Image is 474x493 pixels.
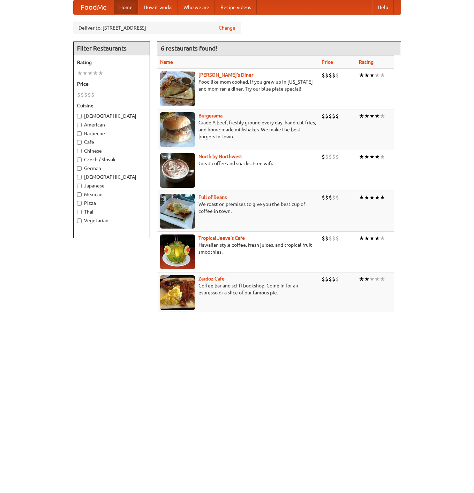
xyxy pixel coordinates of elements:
[77,140,82,145] input: Cafe
[380,112,385,120] li: ★
[369,234,375,242] li: ★
[84,91,88,99] li: $
[329,275,332,283] li: $
[160,201,316,215] p: We roast on premises to give you the best cup of coffee in town.
[359,71,364,79] li: ★
[77,130,146,137] label: Barbecue
[380,275,385,283] li: ★
[336,275,339,283] li: $
[329,112,332,120] li: $
[198,72,253,78] b: [PERSON_NAME]'s Diner
[369,275,375,283] li: ★
[160,78,316,92] p: Food like mom cooked, if you grew up in [US_STATE] and mom ran a diner. Try our blue plate special!
[359,234,364,242] li: ★
[364,194,369,201] li: ★
[73,22,241,34] div: Deliver to: [STREET_ADDRESS]
[138,0,178,14] a: How it works
[77,175,82,179] input: [DEMOGRAPHIC_DATA]
[88,91,91,99] li: $
[77,113,146,120] label: [DEMOGRAPHIC_DATA]
[160,59,173,65] a: Name
[375,194,380,201] li: ★
[369,71,375,79] li: ★
[369,153,375,161] li: ★
[380,71,385,79] li: ★
[82,69,88,77] li: ★
[380,234,385,242] li: ★
[160,119,316,140] p: Grade A beef, freshly ground every day, hand-cut fries, and home-made milkshakes. We make the bes...
[77,184,82,188] input: Japanese
[322,275,325,283] li: $
[380,194,385,201] li: ★
[359,59,374,65] a: Rating
[81,91,84,99] li: $
[77,192,82,197] input: Mexican
[98,69,103,77] li: ★
[161,45,217,52] ng-pluralize: 6 restaurants found!
[77,182,146,189] label: Japanese
[77,69,82,77] li: ★
[77,80,146,87] h5: Price
[160,194,195,229] img: beans.jpg
[114,0,138,14] a: Home
[322,153,325,161] li: $
[198,113,223,118] a: Burgerama
[160,153,195,188] img: north.jpg
[198,194,227,200] a: Full of Beans
[77,210,82,214] input: Thai
[77,123,82,127] input: American
[77,217,146,224] label: Vegetarian
[359,275,364,283] li: ★
[160,71,195,106] img: sallys.jpg
[325,71,329,79] li: $
[77,139,146,146] label: Cafe
[325,153,329,161] li: $
[88,69,93,77] li: ★
[364,112,369,120] li: ★
[160,234,195,269] img: jeeves.jpg
[77,200,146,207] label: Pizza
[364,71,369,79] li: ★
[375,71,380,79] li: ★
[77,166,82,171] input: German
[325,275,329,283] li: $
[332,71,336,79] li: $
[329,71,332,79] li: $
[77,102,146,109] h5: Cuisine
[91,91,95,99] li: $
[77,218,82,223] input: Vegetarian
[77,147,146,154] label: Chinese
[369,194,375,201] li: ★
[359,112,364,120] li: ★
[178,0,215,14] a: Who we are
[329,153,332,161] li: $
[77,174,146,180] label: [DEMOGRAPHIC_DATA]
[332,275,336,283] li: $
[77,91,81,99] li: $
[375,234,380,242] li: ★
[322,71,325,79] li: $
[77,121,146,128] label: American
[77,201,82,206] input: Pizza
[215,0,257,14] a: Recipe videos
[332,194,336,201] li: $
[198,276,225,282] a: Zardoz Cafe
[364,234,369,242] li: ★
[198,235,245,241] a: Tropical Jeeve's Cafe
[325,112,329,120] li: $
[372,0,394,14] a: Help
[359,153,364,161] li: ★
[380,153,385,161] li: ★
[322,59,333,65] a: Price
[160,112,195,147] img: burgerama.jpg
[77,149,82,153] input: Chinese
[364,153,369,161] li: ★
[332,112,336,120] li: $
[198,154,242,159] b: North by Northwest
[160,275,195,310] img: zardoz.jpg
[77,157,82,162] input: Czech / Slovak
